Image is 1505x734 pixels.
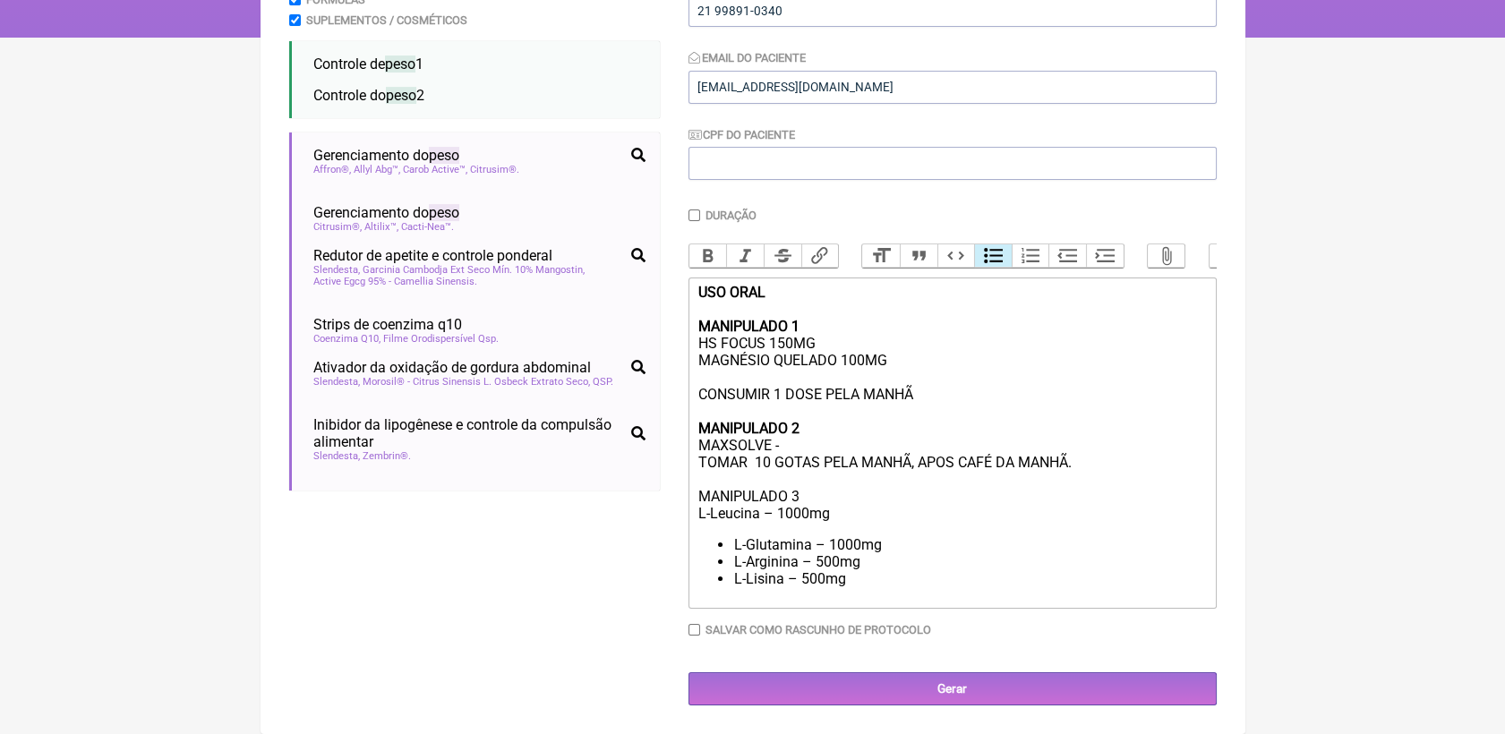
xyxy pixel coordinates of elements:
[1086,244,1124,268] button: Increase Level
[429,147,459,164] span: peso
[733,553,1206,570] li: L-Arginina – 500mg
[705,209,757,222] label: Duração
[313,333,381,345] span: Coenzima Q10
[726,244,764,268] button: Italic
[697,420,799,437] strong: MANIPULADO 2
[313,147,459,164] span: Gerenciamento do
[313,164,351,175] span: Affron®
[313,359,591,376] span: Ativador da oxidação de gordura abdominal
[313,55,423,73] span: Controle de 1
[593,376,613,388] span: QSP
[306,13,467,27] label: Suplementos / Cosméticos
[688,672,1217,705] input: Gerar
[385,55,415,73] span: peso
[363,264,585,276] span: Garcinia Cambodja Ext Seco Mín. 10% Mangostin
[733,570,1206,587] li: L-Lisina – 500mg
[313,316,462,333] span: Strips de coenzima q10
[313,376,360,388] span: Slendesta
[1048,244,1086,268] button: Decrease Level
[313,247,552,264] span: Redutor de apetite e controle ponderal
[1012,244,1049,268] button: Numbers
[733,536,1206,553] li: L-Glutamina – 1000mg
[363,376,590,388] span: Morosil® - Citrus Sinensis L. Osbeck Extrato Seco
[313,450,360,462] span: Slendesta
[313,204,459,221] span: Gerenciamento do
[363,450,411,462] span: Zembrin®
[705,623,931,636] label: Salvar como rascunho de Protocolo
[697,284,1206,522] div: HS FOCUS 150MG MAGNÉSIO QUELADO 100MG CONSUMIR 1 DOSE PELA MANHÃ MAXSOLVE - TOMAR 10 GOTAS PELA M...
[470,164,519,175] span: Citrusim®
[900,244,937,268] button: Quote
[354,164,400,175] span: Allyl Abg™
[429,204,459,221] span: peso
[862,244,900,268] button: Heading
[313,276,477,287] span: Active Egcg 95% - Camellia Sinensis
[401,221,454,233] span: Cacti-Nea™
[313,264,360,276] span: Slendesta
[801,244,839,268] button: Link
[1210,244,1247,268] button: Undo
[937,244,975,268] button: Code
[974,244,1012,268] button: Bullets
[764,244,801,268] button: Strikethrough
[1148,244,1185,268] button: Attach Files
[313,416,624,450] span: Inibidor da lipogênese e controle da compulsão alimentar
[313,87,424,104] span: Controle do 2
[386,87,416,104] span: peso
[364,221,398,233] span: Altilix™
[688,51,807,64] label: Email do Paciente
[688,128,796,141] label: CPF do Paciente
[383,333,499,345] span: Filme Orodispersível Qsp
[697,284,799,335] strong: USO ORAL MANIPULADO 1
[313,221,362,233] span: Citrusim®
[689,244,727,268] button: Bold
[403,164,467,175] span: Carob Active™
